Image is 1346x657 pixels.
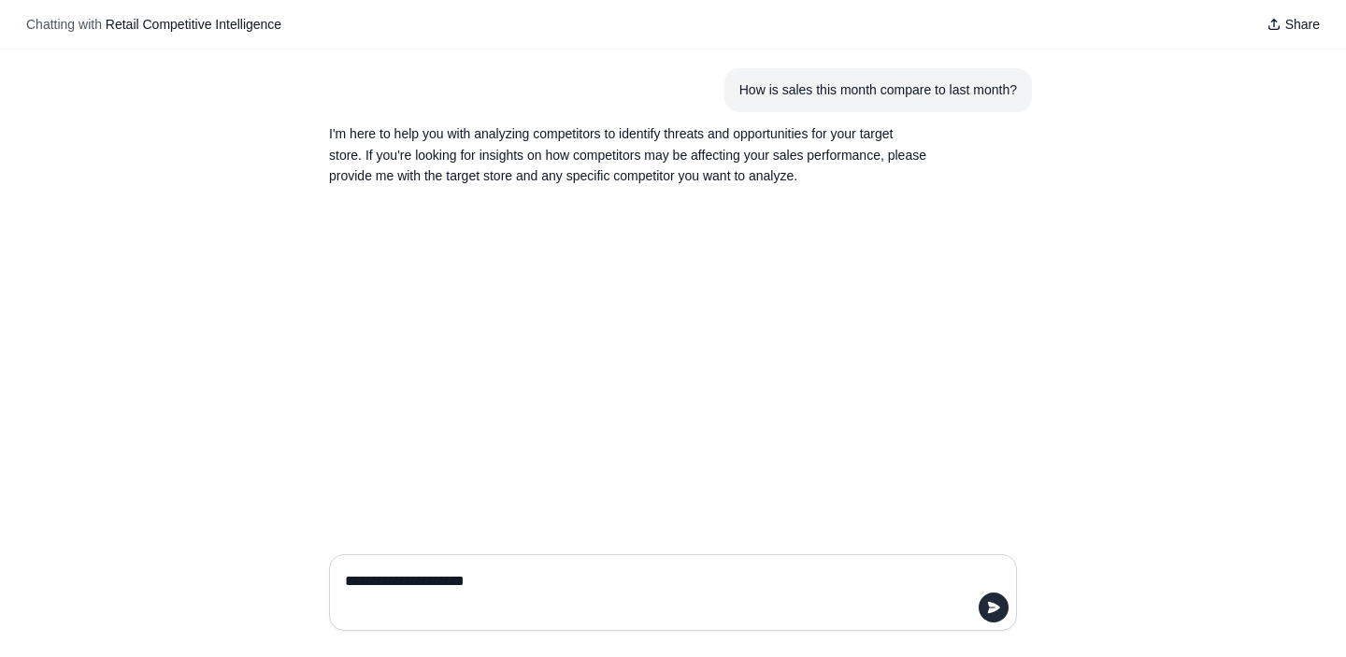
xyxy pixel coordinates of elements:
[1285,15,1320,34] span: Share
[19,11,289,37] button: Chatting with Retail Competitive Intelligence
[739,79,1017,101] div: How is sales this month compare to last month?
[106,17,281,32] span: Retail Competitive Intelligence
[329,123,927,187] p: I'm here to help you with analyzing competitors to identify threats and opportunities for your ta...
[1259,11,1327,37] button: Share
[26,15,102,34] span: Chatting with
[314,112,942,198] section: Response
[724,68,1032,112] section: User message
